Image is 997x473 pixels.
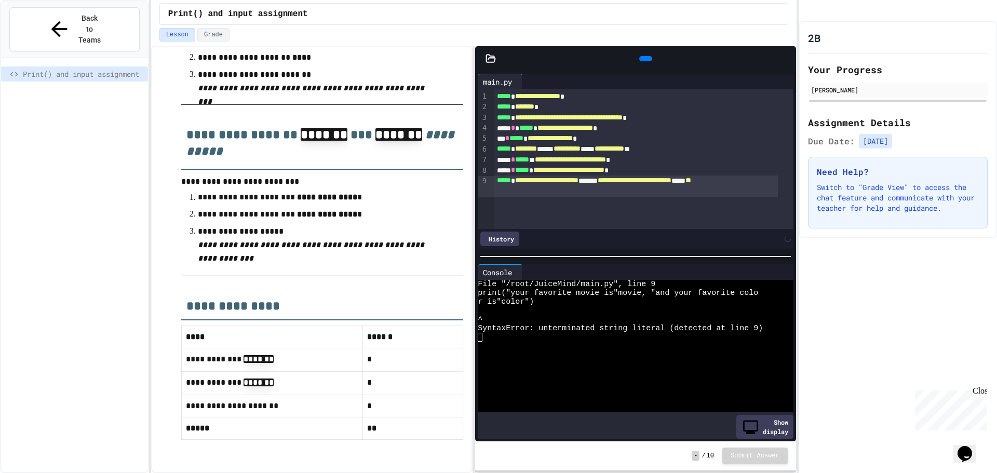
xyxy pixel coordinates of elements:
[478,264,523,280] div: Console
[478,123,488,133] div: 4
[478,315,482,324] span: ^
[478,144,488,155] div: 6
[478,280,655,289] span: File "/root/JuiceMind/main.py", line 9
[707,452,714,460] span: 10
[168,8,308,20] span: Print() and input assignment
[478,102,488,112] div: 2
[702,452,705,460] span: /
[692,451,699,461] span: -
[4,4,72,66] div: Chat with us now!Close
[159,28,195,42] button: Lesson
[817,166,979,178] h3: Need Help?
[953,431,987,463] iframe: chat widget
[478,289,758,298] span: print("your favorite movie is"movie, "and your favorite colo
[77,13,102,46] span: Back to Teams
[736,415,793,439] div: Show display
[480,232,519,246] div: History
[817,182,979,213] p: Switch to "Grade View" to access the chat feature and communicate with your teacher for help and ...
[808,31,820,45] h1: 2B
[811,85,985,94] div: [PERSON_NAME]
[478,298,534,306] span: r is"color")
[911,386,987,430] iframe: chat widget
[478,155,488,165] div: 7
[23,69,144,79] span: Print() and input assignment
[197,28,230,42] button: Grade
[722,448,788,464] button: Submit Answer
[478,74,523,89] div: main.py
[478,176,488,197] div: 9
[808,135,855,147] span: Due Date:
[478,76,517,87] div: main.py
[478,324,763,333] span: SyntaxError: unterminated string literal (detected at line 9)
[478,267,517,278] div: Console
[478,133,488,144] div: 5
[731,452,779,460] span: Submit Answer
[9,7,140,51] button: Back to Teams
[478,113,488,123] div: 3
[478,166,488,176] div: 8
[808,62,988,77] h2: Your Progress
[808,115,988,130] h2: Assignment Details
[478,91,488,102] div: 1
[859,134,892,148] span: [DATE]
